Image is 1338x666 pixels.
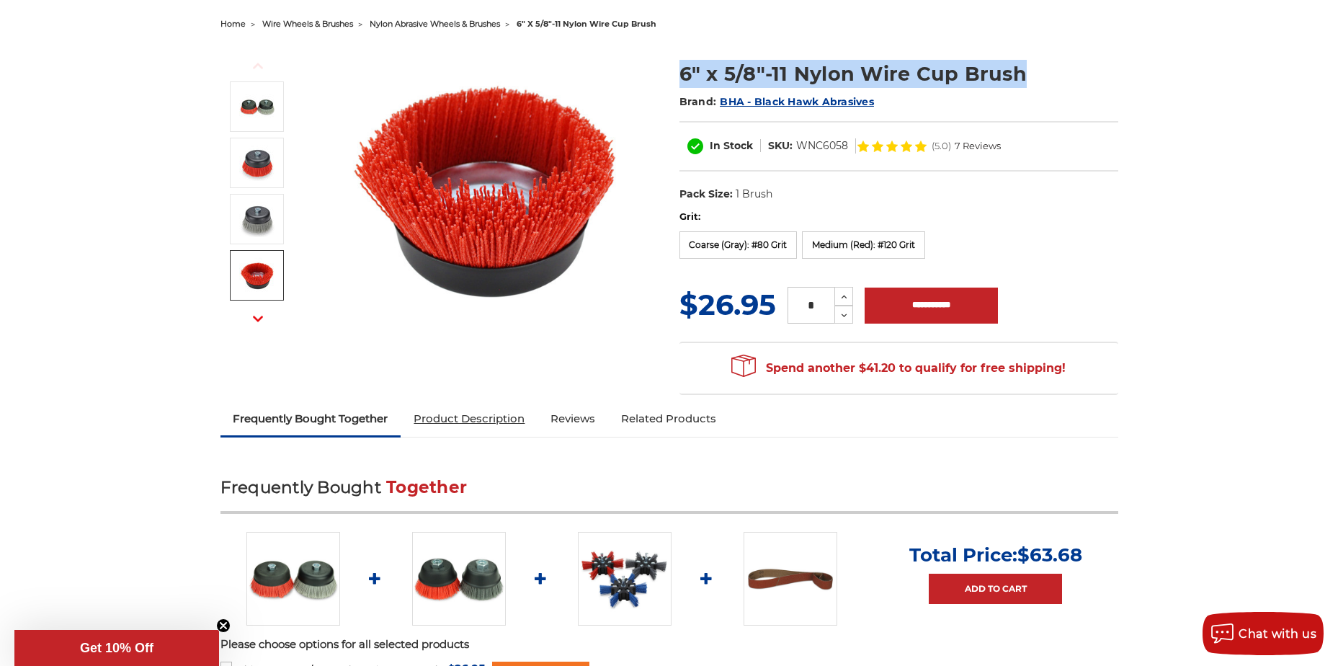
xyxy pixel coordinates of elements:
img: 6" x 5/8"-11 Nylon Wire Wheel Cup Brushes [246,532,340,626]
h1: 6" x 5/8"-11 Nylon Wire Cup Brush [679,60,1118,88]
div: Get 10% OffClose teaser [14,630,219,666]
dt: Pack Size: [679,187,733,202]
label: Grit: [679,210,1118,224]
span: Spend another $41.20 to qualify for free shipping! [731,361,1066,375]
img: 6" x 5/8"-11 Nylon Wire Wheel Cup Brushes [344,45,632,333]
button: Previous [241,50,275,81]
a: Related Products [608,403,729,435]
img: 6" Nylon Cup Brush, red medium [239,145,275,181]
a: Reviews [538,403,608,435]
span: Get 10% Off [80,641,153,655]
img: 6" x 5/8"-11 Nylon Wire Wheel Cup Brushes [239,89,275,125]
span: Together [386,477,467,497]
p: Please choose options for all selected products [220,636,1118,653]
a: nylon abrasive wheels & brushes [370,19,500,29]
dd: WNC6058 [796,138,848,154]
span: (5.0) [932,141,951,151]
span: In Stock [710,139,753,152]
a: Add to Cart [929,574,1062,604]
a: BHA - Black Hawk Abrasives [720,95,874,108]
button: Chat with us [1203,612,1324,655]
dt: SKU: [768,138,793,154]
p: Total Price: [909,543,1082,567]
span: $63.68 [1017,543,1082,567]
img: red nylon wire bristle cup brush 6 inch [239,257,275,293]
span: 7 Reviews [955,141,1001,151]
span: Chat with us [1239,627,1316,641]
button: Next [241,303,275,334]
a: Frequently Bought Together [220,403,401,435]
a: home [220,19,246,29]
img: 6" Nylon Cup Brush, gray coarse [239,201,275,237]
dd: 1 Brush [736,187,772,202]
span: $26.95 [679,287,776,322]
a: Product Description [401,403,538,435]
button: Close teaser [216,618,231,633]
a: wire wheels & brushes [262,19,353,29]
span: Frequently Bought [220,477,381,497]
span: 6" x 5/8"-11 nylon wire cup brush [517,19,656,29]
span: Brand: [679,95,717,108]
